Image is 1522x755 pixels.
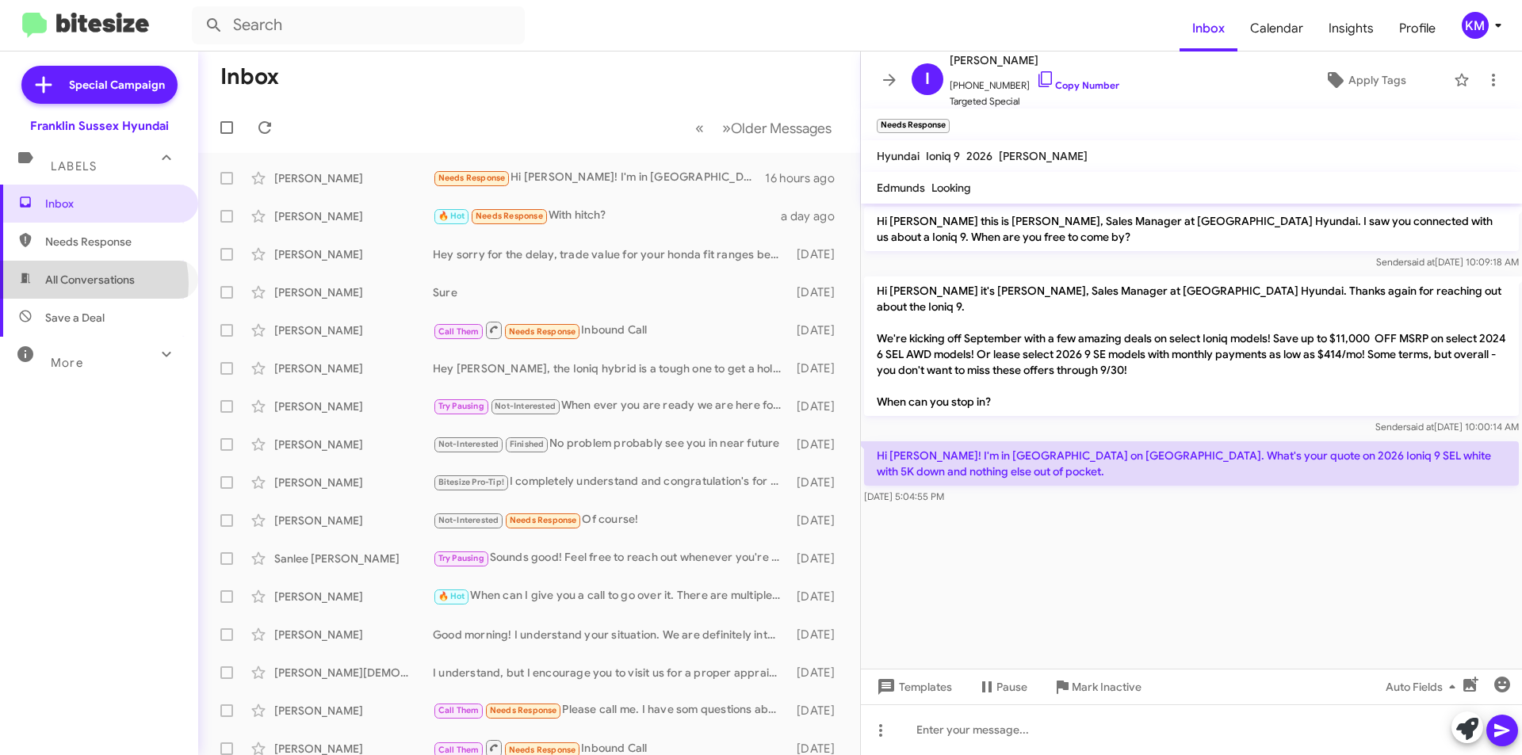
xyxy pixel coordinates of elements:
div: [PERSON_NAME] [274,360,433,376]
span: Call Them [438,705,480,715]
span: Try Pausing [438,553,484,563]
div: Please call me. I have som questions about trim levels. [433,701,789,719]
a: Insights [1316,6,1386,51]
button: Pause [965,673,1040,701]
span: Needs Response [45,234,180,250]
span: 🔥 Hot [438,211,465,221]
span: Mark Inactive [1072,673,1141,701]
div: No problem probably see you in near future [433,435,789,453]
div: [PERSON_NAME] [274,703,433,719]
span: [DATE] 5:04:55 PM [864,490,944,502]
span: said at [1407,256,1435,268]
span: Inbox [45,196,180,212]
div: Sounds good! Feel free to reach out whenever you're ready. Looking forward to hearing from you! [433,549,789,567]
div: [PERSON_NAME] [274,627,433,643]
input: Search [192,6,525,44]
div: [DATE] [789,475,847,490]
span: Looking [931,181,971,195]
div: [DATE] [789,398,847,414]
span: 2026 [966,149,992,163]
span: All Conversations [45,272,135,288]
div: [PERSON_NAME] [274,398,433,414]
div: When ever you are ready we are here for you. Heal up glad you are ok [433,397,789,415]
span: Ioniq 9 [926,149,960,163]
span: Not-Interested [438,439,499,449]
div: [PERSON_NAME] [274,437,433,452]
p: Hi [PERSON_NAME] this is [PERSON_NAME], Sales Manager at [GEOGRAPHIC_DATA] Hyundai. I saw you con... [864,207,1519,251]
span: Call Them [438,745,480,755]
div: [DATE] [789,703,847,719]
div: [DATE] [789,551,847,566]
span: Auto Fields [1386,673,1462,701]
div: [DATE] [789,322,847,338]
span: Pause [996,673,1027,701]
span: Needs Response [490,705,557,715]
span: Sender [DATE] 10:09:18 AM [1376,256,1519,268]
div: 16 hours ago [765,170,847,186]
span: Targeted Special [950,93,1119,109]
span: Needs Response [509,745,576,755]
button: KM [1448,12,1505,39]
span: Sender [DATE] 10:00:14 AM [1375,421,1519,433]
div: Sure [433,284,789,300]
div: [DATE] [789,665,847,681]
span: Special Campaign [69,77,165,93]
a: Special Campaign [21,66,178,104]
span: 🔥 Hot [438,591,465,601]
div: With hitch? [433,207,781,225]
div: Inbound Call [433,320,789,340]
span: Hyundai [877,149,920,163]
span: Templates [874,673,952,701]
div: Good morning! I understand your situation. We are definitely interested in buying back your Kona.... [433,627,789,643]
span: Not-Interested [495,401,556,411]
span: Not-Interested [438,515,499,525]
div: Of course! [433,511,789,529]
div: [PERSON_NAME][DEMOGRAPHIC_DATA] [274,665,433,681]
button: Mark Inactive [1040,673,1154,701]
div: Sanlee [PERSON_NAME] [274,551,433,566]
div: [PERSON_NAME] [274,284,433,300]
span: I [925,67,930,92]
div: [DATE] [789,513,847,528]
nav: Page navigation example [686,112,841,144]
div: [PERSON_NAME] [274,322,433,338]
span: Edmunds [877,181,925,195]
span: « [695,118,704,138]
small: Needs Response [877,119,950,133]
div: Hi [PERSON_NAME]! I'm in [GEOGRAPHIC_DATA] on [GEOGRAPHIC_DATA]. What's your quote on 2026 Ioniq ... [433,169,765,187]
div: [DATE] [789,246,847,262]
div: Hey [PERSON_NAME], the Ioniq hybrid is a tough one to get a hold of here. Most people are keeping... [433,360,789,376]
div: KM [1462,12,1489,39]
span: [PERSON_NAME] [950,51,1119,70]
a: Copy Number [1036,79,1119,91]
div: [PERSON_NAME] [274,246,433,262]
span: Needs Response [476,211,543,221]
span: Apply Tags [1348,66,1406,94]
span: More [51,356,83,370]
div: a day ago [781,208,847,224]
span: Older Messages [731,120,832,137]
div: [DATE] [789,360,847,376]
div: [DATE] [789,284,847,300]
a: Profile [1386,6,1448,51]
span: » [722,118,731,138]
div: [PERSON_NAME] [274,475,433,490]
div: [PERSON_NAME] [274,170,433,186]
span: Labels [51,159,97,173]
span: [PHONE_NUMBER] [950,70,1119,93]
span: Needs Response [509,326,576,337]
a: Inbox [1180,6,1237,51]
button: Templates [861,673,965,701]
span: Save a Deal [45,310,105,326]
div: [DATE] [789,437,847,452]
div: [PERSON_NAME] [274,589,433,604]
span: Call Them [438,326,480,337]
a: Calendar [1237,6,1316,51]
span: Needs Response [510,515,577,525]
span: [PERSON_NAME] [999,149,1088,163]
div: [PERSON_NAME] [274,513,433,528]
